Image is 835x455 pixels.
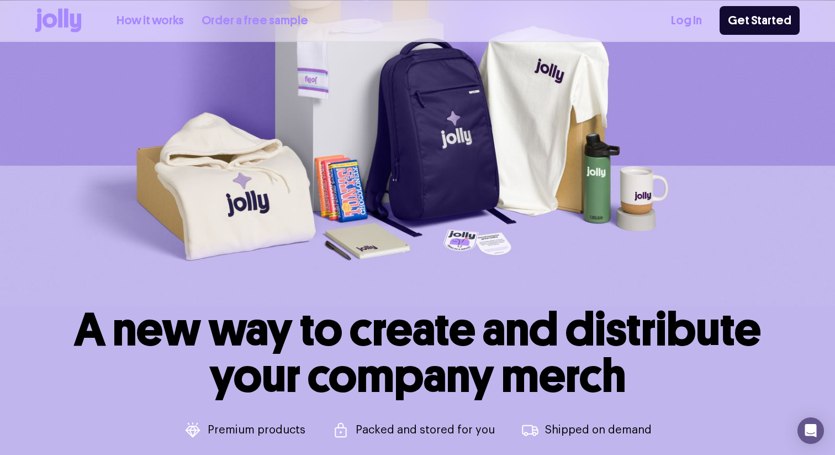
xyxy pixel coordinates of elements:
[720,6,800,35] a: Get Started
[208,425,305,436] p: Premium products
[356,425,495,436] p: Packed and stored for you
[545,425,652,436] p: Shipped on demand
[671,12,702,30] a: Log In
[117,12,184,30] a: How it works
[202,12,308,30] a: Order a free sample
[74,306,761,399] h1: A new way to create and distribute your company merch
[797,417,824,444] div: Open Intercom Messenger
